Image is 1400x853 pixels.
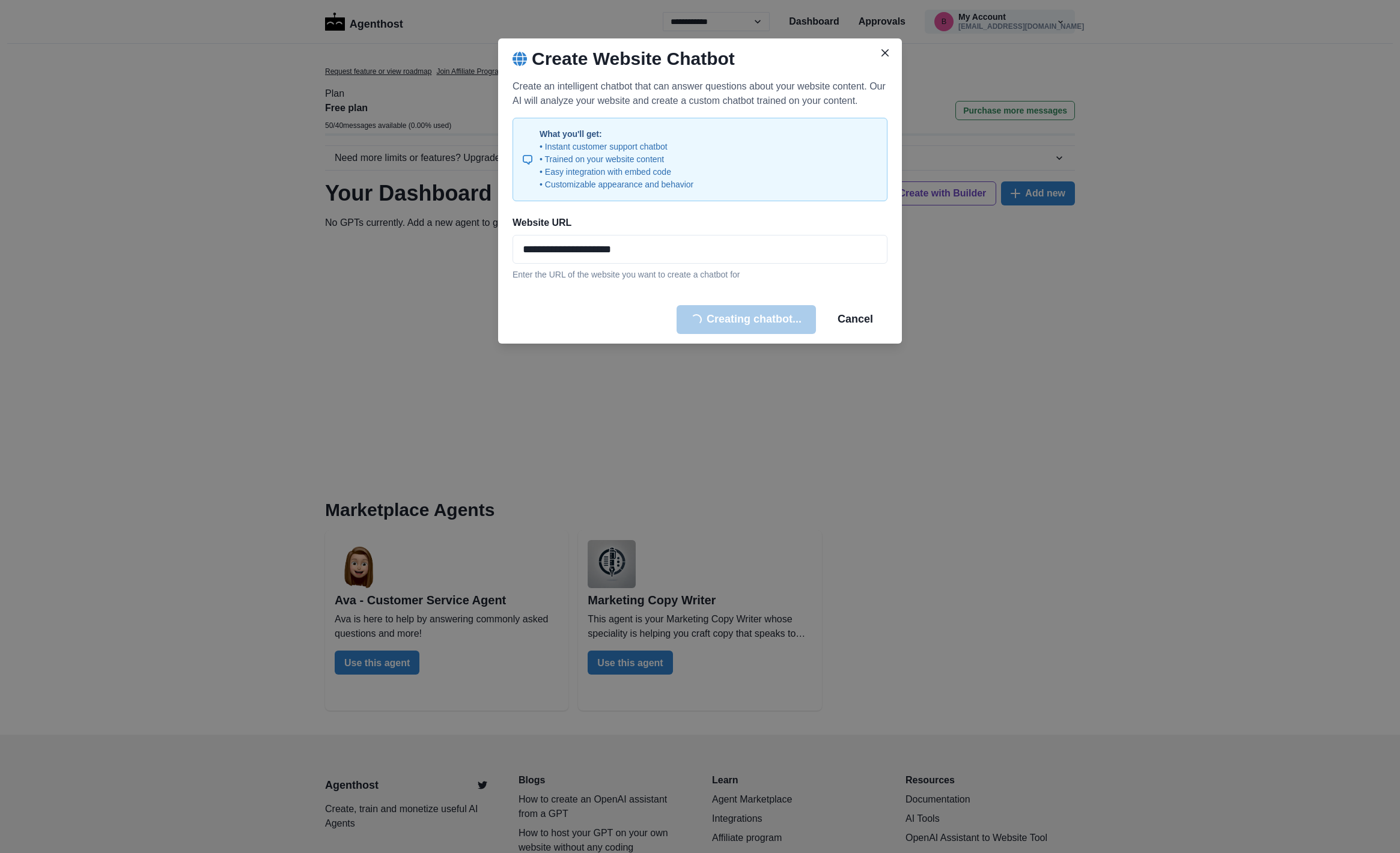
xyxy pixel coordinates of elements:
[875,43,895,62] button: Close
[540,141,693,191] p: • Instant customer support chatbot • Trained on your website content • Easy integration with embe...
[823,305,887,334] button: Cancel
[540,128,693,141] p: What you'll get:
[513,79,887,108] p: Create an intelligent chatbot that can answer questions about your website content. Our AI will a...
[513,216,880,230] label: Website URL
[677,305,816,334] button: Creating chatbot...
[513,269,887,281] p: Enter the URL of the website you want to create a chatbot for
[532,48,735,70] h2: Create Website Chatbot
